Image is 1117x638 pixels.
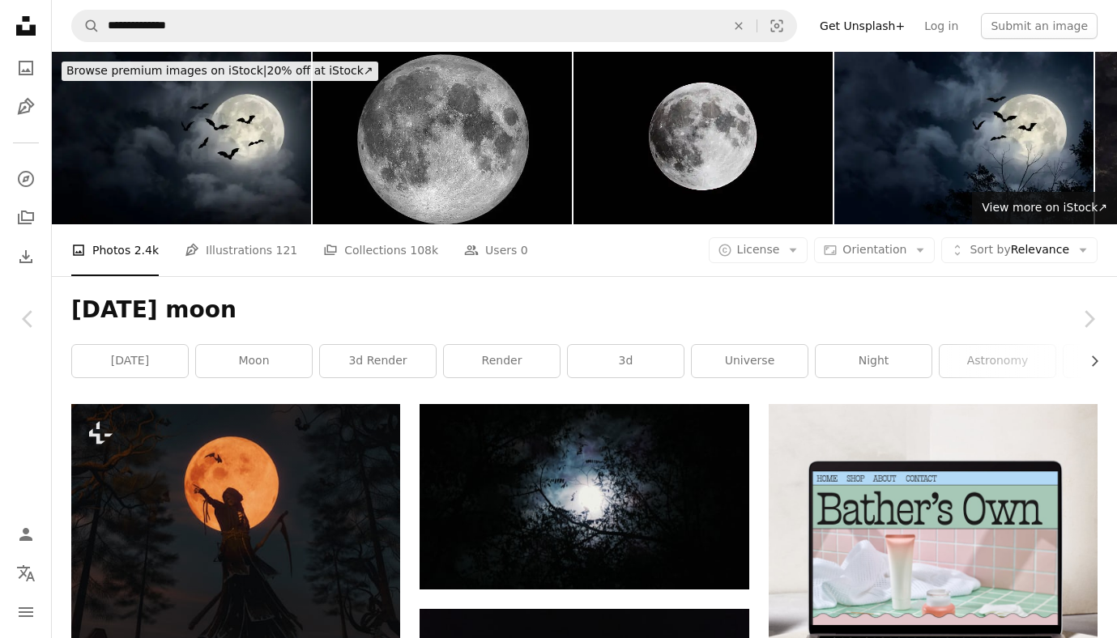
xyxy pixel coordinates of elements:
img: silhouette of tree with full moon background [420,404,748,589]
a: View more on iStock↗ [972,192,1117,224]
span: License [737,243,780,256]
a: silhouette of tree with full moon background [420,489,748,504]
a: Explore [10,163,42,195]
a: Illustrations [10,91,42,123]
img: Close up of Full moon [313,52,572,224]
button: Submit an image [981,13,1098,39]
a: A woman standing in front of a full moon [71,514,400,529]
button: Sort byRelevance [941,237,1098,263]
span: Browse premium images on iStock | [66,64,266,77]
span: Relevance [970,242,1069,258]
button: License [709,237,808,263]
a: universe [692,345,808,377]
span: Sort by [970,243,1010,256]
span: 20% off at iStock ↗ [66,64,373,77]
a: render [444,345,560,377]
button: Clear [721,11,757,41]
button: Search Unsplash [72,11,100,41]
button: Menu [10,596,42,628]
a: 3d [568,345,684,377]
img: Spooky Halloween Sky [52,52,311,224]
a: Users 0 [464,224,528,276]
button: Orientation [814,237,935,263]
h1: [DATE] moon [71,296,1098,325]
a: Photos [10,52,42,84]
a: Get Unsplash+ [810,13,914,39]
a: Collections 108k [323,224,438,276]
img: Spooky Halloween Sky [834,52,1094,224]
a: Download History [10,240,42,273]
a: moon [196,345,312,377]
span: 0 [521,241,528,259]
span: View more on iStock ↗ [982,201,1107,214]
span: 121 [276,241,298,259]
a: Log in / Sign up [10,518,42,551]
button: Visual search [757,11,796,41]
span: 108k [410,241,438,259]
a: Collections [10,202,42,234]
a: night [816,345,932,377]
a: Illustrations 121 [185,224,297,276]
a: Browse premium images on iStock|20% off at iStock↗ [52,52,388,91]
form: Find visuals sitewide [71,10,797,42]
a: [DATE] [72,345,188,377]
a: Log in [914,13,968,39]
span: Orientation [842,243,906,256]
a: astronomy [940,345,1055,377]
button: Language [10,557,42,589]
img: Full Moon Close Up [573,52,833,224]
a: Next [1060,241,1117,397]
a: 3d render [320,345,436,377]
